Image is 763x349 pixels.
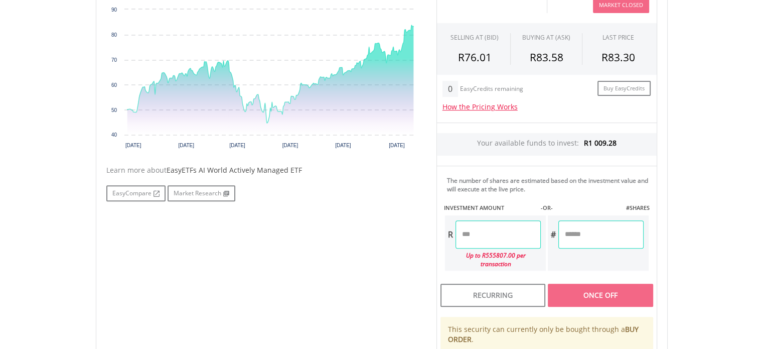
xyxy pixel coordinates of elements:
[444,204,504,212] label: INVESTMENT AMOUNT
[445,220,455,249] div: R
[111,7,117,13] text: 90
[597,81,651,96] a: Buy EasyCredits
[106,5,421,155] div: Chart. Highcharts interactive chart.
[442,81,458,97] div: 0
[335,143,351,148] text: [DATE]
[458,50,492,64] span: R76.01
[437,133,657,156] div: Your available funds to invest:
[106,5,421,155] svg: Interactive chart
[626,204,649,212] label: #SHARES
[450,33,499,42] div: SELLING AT (BID)
[442,102,518,111] a: How the Pricing Works
[178,143,194,148] text: [DATE]
[167,165,302,175] span: EasyETFs AI World Actively Managed ETF
[111,132,117,138] text: 40
[448,324,639,344] b: BUY ORDER
[111,32,117,38] text: 80
[229,143,245,148] text: [DATE]
[111,57,117,63] text: 70
[111,107,117,113] text: 50
[584,138,617,148] span: R1 009.28
[106,165,421,175] div: Learn more about
[106,185,166,201] a: EasyCompare
[602,33,634,42] div: LAST PRICE
[282,143,298,148] text: [DATE]
[522,33,570,42] span: BUYING AT (ASK)
[111,82,117,88] text: 60
[168,185,235,201] a: Market Research
[447,176,653,193] div: The number of shares are estimated based on the investment value and will execute at the live price.
[460,85,523,94] div: EasyCredits remaining
[440,284,545,307] div: Recurring
[540,204,552,212] label: -OR-
[445,249,541,271] div: Up to R555807.00 per transaction
[125,143,141,148] text: [DATE]
[548,220,558,249] div: #
[548,284,653,307] div: Once Off
[529,50,563,64] span: R83.58
[389,143,405,148] text: [DATE]
[601,50,635,64] span: R83.30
